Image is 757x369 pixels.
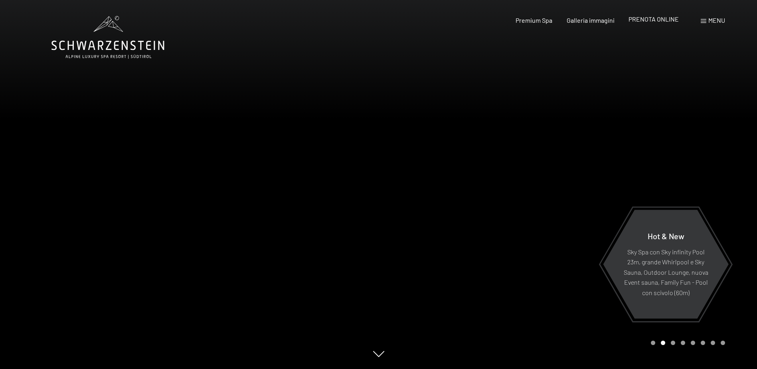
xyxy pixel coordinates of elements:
a: PRENOTA ONLINE [629,15,679,23]
div: Carousel Page 7 [711,341,715,345]
span: Hot & New [648,231,684,240]
a: Premium Spa [516,16,552,24]
p: Sky Spa con Sky infinity Pool 23m, grande Whirlpool e Sky Sauna, Outdoor Lounge, nuova Event saun... [623,246,709,298]
span: Menu [708,16,725,24]
div: Carousel Page 3 [671,341,675,345]
div: Carousel Page 2 (Current Slide) [661,341,665,345]
div: Carousel Page 8 [721,341,725,345]
a: Galleria immagini [567,16,615,24]
a: Hot & New Sky Spa con Sky infinity Pool 23m, grande Whirlpool e Sky Sauna, Outdoor Lounge, nuova ... [603,209,729,319]
div: Carousel Pagination [648,341,725,345]
div: Carousel Page 4 [681,341,685,345]
div: Carousel Page 6 [701,341,705,345]
div: Carousel Page 1 [651,341,655,345]
div: Carousel Page 5 [691,341,695,345]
